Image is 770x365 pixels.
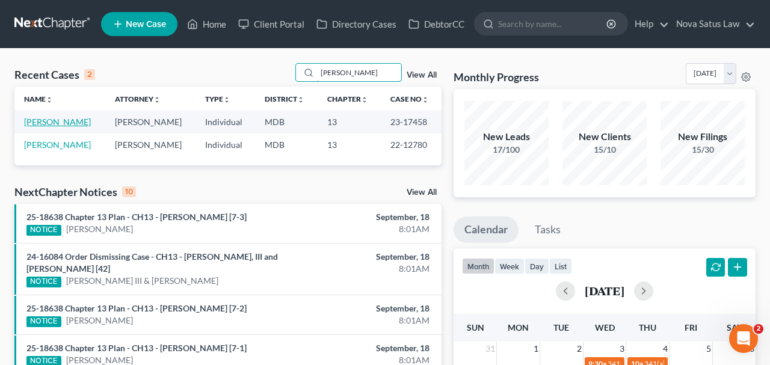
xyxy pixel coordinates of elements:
span: 2 [576,342,583,356]
a: Nameunfold_more [24,94,53,103]
span: 4 [662,342,669,356]
a: 24-16084 Order Dismissing Case - CH13 - [PERSON_NAME], III and [PERSON_NAME] [42] [26,251,278,274]
a: Help [629,13,669,35]
span: 2 [754,324,763,334]
span: Fri [685,322,697,333]
a: Tasks [524,216,571,243]
span: 3 [618,342,626,356]
span: 31 [484,342,496,356]
td: Individual [196,111,255,133]
a: View All [407,71,437,79]
span: 5 [705,342,712,356]
a: Typeunfold_more [205,94,230,103]
div: NOTICE [26,316,61,327]
a: DebtorCC [402,13,470,35]
td: 22-12780 [381,133,442,156]
td: [PERSON_NAME] [105,133,196,156]
i: unfold_more [46,96,53,103]
i: unfold_more [153,96,161,103]
div: 10 [122,186,136,197]
div: NextChapter Notices [14,185,136,199]
div: NOTICE [26,225,61,236]
div: 15/30 [661,144,745,156]
div: 15/10 [562,144,647,156]
td: 13 [318,133,381,156]
td: MDB [255,111,317,133]
td: Individual [196,133,255,156]
div: 17/100 [464,144,549,156]
div: New Clients [562,130,647,144]
td: MDB [255,133,317,156]
div: Recent Cases [14,67,95,82]
a: Case Nounfold_more [390,94,429,103]
i: unfold_more [361,96,368,103]
i: unfold_more [297,96,304,103]
div: September, 18 [303,251,430,263]
a: 25-18638 Chapter 13 Plan - CH13 - [PERSON_NAME] [7-1] [26,343,247,353]
div: NOTICE [26,277,61,287]
a: [PERSON_NAME] [66,223,133,235]
td: [PERSON_NAME] [105,111,196,133]
div: New Leads [464,130,549,144]
button: list [549,258,572,274]
div: 8:01AM [303,314,430,327]
a: [PERSON_NAME] [24,140,91,150]
a: Nova Satus Law [670,13,755,35]
a: Chapterunfold_more [327,94,368,103]
button: week [494,258,525,274]
td: 13 [318,111,381,133]
a: 25-18638 Chapter 13 Plan - CH13 - [PERSON_NAME] [7-3] [26,212,247,222]
span: Mon [508,322,529,333]
span: Tue [553,322,569,333]
i: unfold_more [422,96,429,103]
span: 1 [532,342,540,356]
td: 23-17458 [381,111,442,133]
a: [PERSON_NAME] [24,117,91,127]
span: Sat [727,322,742,333]
a: Home [181,13,232,35]
a: [PERSON_NAME] [66,314,133,327]
div: September, 18 [303,302,430,314]
div: 8:01AM [303,263,430,275]
iframe: Intercom live chat [729,324,758,353]
i: unfold_more [223,96,230,103]
a: [PERSON_NAME] III & [PERSON_NAME] [66,275,218,287]
div: September, 18 [303,211,430,223]
input: Search by name... [317,64,401,81]
a: 25-18638 Chapter 13 Plan - CH13 - [PERSON_NAME] [7-2] [26,303,247,313]
span: Thu [639,322,656,333]
a: Client Portal [232,13,310,35]
a: Calendar [454,216,519,243]
div: New Filings [661,130,745,144]
h3: Monthly Progress [454,70,539,84]
a: View All [407,188,437,197]
a: Directory Cases [310,13,402,35]
div: 8:01AM [303,223,430,235]
span: Wed [595,322,615,333]
button: month [462,258,494,274]
span: New Case [126,20,166,29]
a: Districtunfold_more [265,94,304,103]
div: September, 18 [303,342,430,354]
div: 2 [84,69,95,80]
a: Attorneyunfold_more [115,94,161,103]
h2: [DATE] [585,284,624,297]
span: Sun [467,322,484,333]
button: day [525,258,549,274]
input: Search by name... [498,13,608,35]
